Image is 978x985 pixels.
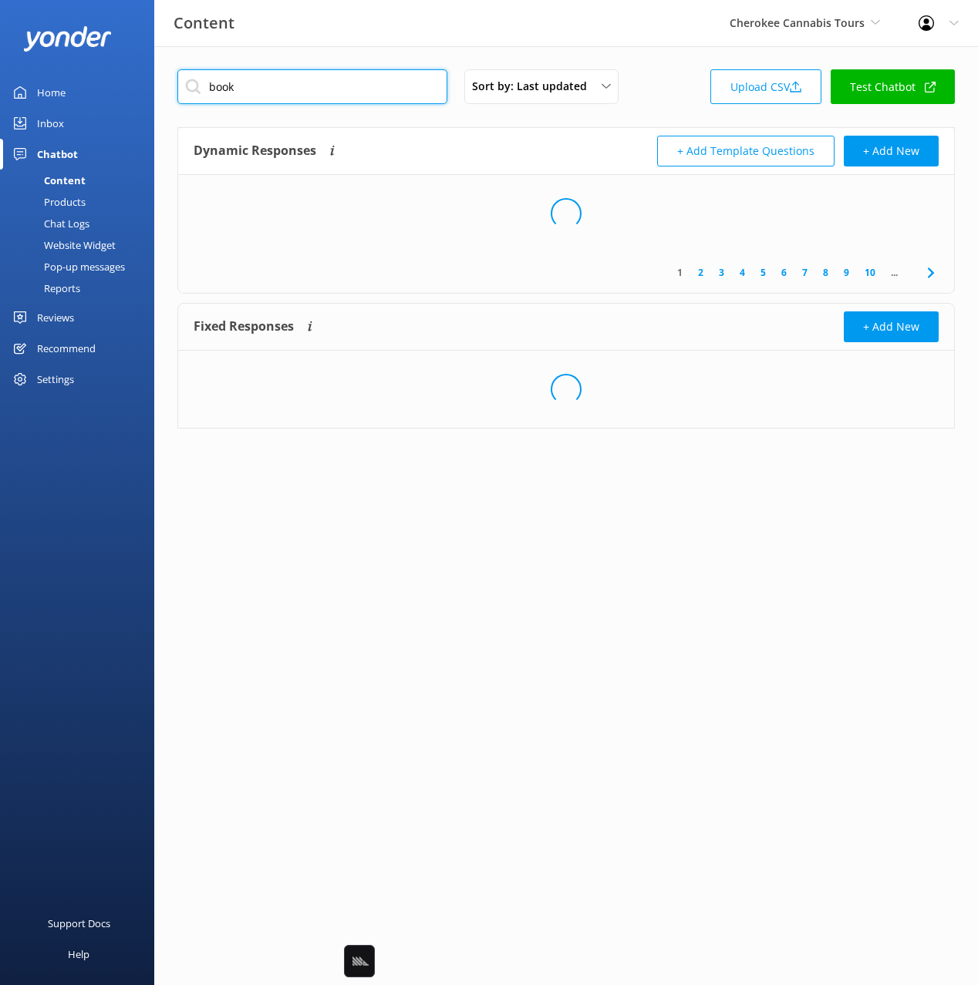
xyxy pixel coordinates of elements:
a: Upload CSV [710,69,821,104]
div: Reports [9,277,80,299]
a: Reports [9,277,154,299]
a: 8 [815,265,836,280]
h4: Fixed Responses [194,311,294,342]
a: 10 [857,265,883,280]
a: 2 [690,265,711,280]
span: ... [883,265,905,280]
a: Chat Logs [9,213,154,234]
div: Chatbot [37,139,78,170]
div: Recommend [37,333,96,364]
div: Chat Logs [9,213,89,234]
a: 9 [836,265,857,280]
span: Cherokee Cannabis Tours [730,15,865,30]
button: + Add Template Questions [657,136,835,166]
div: Products [9,191,86,213]
div: Home [37,77,66,108]
button: + Add New [844,311,939,342]
div: Support Docs [48,908,110,939]
a: 1 [669,265,690,280]
a: Pop-up messages [9,256,154,277]
img: yonder-white-logo.png [23,26,112,52]
div: Settings [37,364,74,395]
div: Website Widget [9,234,116,256]
a: Products [9,191,154,213]
a: 6 [774,265,794,280]
span: Sort by: Last updated [472,78,596,95]
a: 5 [753,265,774,280]
a: 7 [794,265,815,280]
div: Pop-up messages [9,256,125,277]
a: 4 [732,265,753,280]
input: Search all Chatbot Content [177,69,447,104]
a: 3 [711,265,732,280]
h3: Content [174,11,234,35]
h4: Dynamic Responses [194,136,316,166]
div: Content [9,170,86,191]
div: Reviews [37,302,74,333]
a: Website Widget [9,234,154,256]
div: Help [68,939,89,970]
a: Content [9,170,154,191]
div: Inbox [37,108,64,139]
a: Test Chatbot [831,69,955,104]
button: + Add New [844,136,939,166]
